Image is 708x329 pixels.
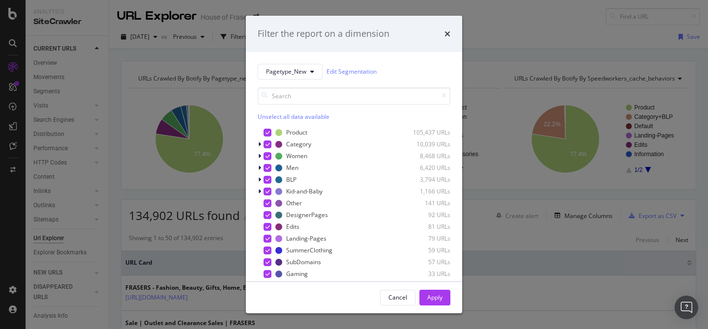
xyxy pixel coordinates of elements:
[402,128,450,137] div: 105,437 URLs
[402,152,450,160] div: 8,468 URLs
[402,258,450,266] div: 57 URLs
[380,290,415,305] button: Cancel
[402,246,450,254] div: 59 URLs
[402,175,450,184] div: 3,794 URLs
[402,199,450,207] div: 141 URLs
[286,128,307,137] div: Product
[258,87,450,105] input: Search
[286,152,307,160] div: Women
[402,140,450,148] div: 10,039 URLs
[286,140,311,148] div: Category
[402,164,450,172] div: 6,420 URLs
[388,293,407,302] div: Cancel
[419,290,450,305] button: Apply
[286,211,328,219] div: DesignerPages
[427,293,442,302] div: Apply
[286,270,308,278] div: Gaming
[402,211,450,219] div: 92 URLs
[286,258,321,266] div: SubDomains
[402,187,450,195] div: 1,166 URLs
[258,112,450,121] div: Unselect all data available
[444,27,450,40] div: times
[286,199,302,207] div: Other
[402,222,450,231] div: 81 URLs
[246,16,462,313] div: modal
[286,164,298,172] div: Men
[402,234,450,243] div: 79 URLs
[258,27,389,40] div: Filter the report on a dimension
[326,66,377,77] a: Edit Segmentation
[402,270,450,278] div: 33 URLs
[675,296,698,319] div: Open Intercom Messenger
[258,64,323,80] button: Pagetype_New
[286,222,299,231] div: Edits
[286,175,296,184] div: BLP
[286,246,332,254] div: SummerClothing
[286,234,326,243] div: Landing-Pages
[286,187,323,195] div: Kid-and-Baby
[266,67,306,76] span: Pagetype_New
